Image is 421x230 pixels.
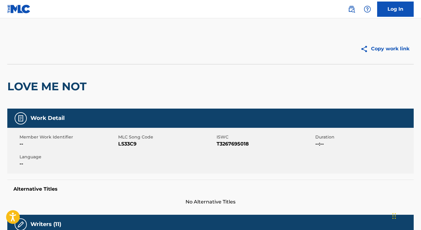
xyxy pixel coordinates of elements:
img: Writers [17,221,24,228]
h2: LOVE ME NOT [7,80,90,93]
h5: Work Detail [30,115,65,122]
img: Copy work link [360,45,371,53]
span: MLC Song Code [118,134,215,140]
span: --:-- [315,140,412,148]
h5: Writers (11) [30,221,61,228]
iframe: Chat Widget [391,201,421,230]
span: No Alternative Titles [7,198,414,206]
img: search [348,5,355,13]
img: MLC Logo [7,5,31,13]
span: Member Work Identifier [19,134,117,140]
a: Public Search [345,3,358,15]
div: Drag [392,207,396,225]
span: -- [19,140,117,148]
img: help [364,5,371,13]
span: -- [19,160,117,167]
span: Language [19,154,117,160]
span: Duration [315,134,412,140]
span: ISWC [217,134,314,140]
div: Help [361,3,373,15]
a: Log In [377,2,414,17]
span: T3267695018 [217,140,314,148]
span: LS33C9 [118,140,215,148]
button: Copy work link [356,41,414,56]
h5: Alternative Titles [13,186,408,192]
img: Work Detail [17,115,24,122]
